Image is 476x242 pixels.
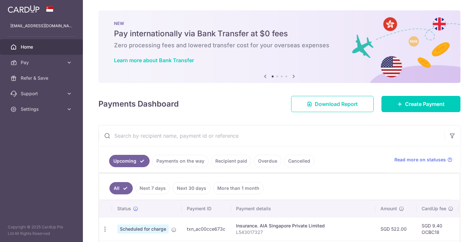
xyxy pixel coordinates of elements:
h4: Payments Dashboard [98,98,179,110]
a: Overdue [254,155,281,167]
h6: Zero processing fees and lowered transfer cost for your overseas expenses [114,41,445,49]
a: Create Payment [381,96,460,112]
h5: Pay internationally via Bank Transfer at $0 fees [114,29,445,39]
p: NEW [114,21,445,26]
td: SGD 522.00 [375,217,416,241]
span: Create Payment [405,100,445,108]
a: More than 1 month [213,182,264,194]
img: CardUp [8,5,40,13]
a: Next 30 days [173,182,210,194]
p: [EMAIL_ADDRESS][DOMAIN_NAME] [10,23,73,29]
a: All [109,182,133,194]
a: Download Report [291,96,374,112]
a: Upcoming [109,155,150,167]
a: Recipient paid [211,155,251,167]
a: Next 7 days [135,182,170,194]
div: Insurance. AIA Singapore Private Limited [236,223,370,229]
input: Search by recipient name, payment id or reference [99,125,445,146]
td: txn_ac00cce673c [182,217,231,241]
th: Payment details [231,200,375,217]
span: Download Report [315,100,358,108]
span: Scheduled for charge [117,225,169,234]
span: Pay [21,59,63,66]
a: Read more on statuses [394,156,452,163]
span: CardUp fee [422,205,446,212]
a: Payments on the way [152,155,209,167]
td: SGD 9.40 OCBC18 [416,217,459,241]
span: Amount [380,205,397,212]
span: Refer & Save [21,75,63,81]
img: Bank transfer banner [98,10,460,83]
span: Home [21,44,63,50]
th: Payment ID [182,200,231,217]
span: Settings [21,106,63,112]
p: L543017327 [236,229,370,236]
span: Read more on statuses [394,156,446,163]
a: Learn more about Bank Transfer [114,57,194,63]
a: Cancelled [284,155,314,167]
span: Status [117,205,131,212]
span: Support [21,90,63,97]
